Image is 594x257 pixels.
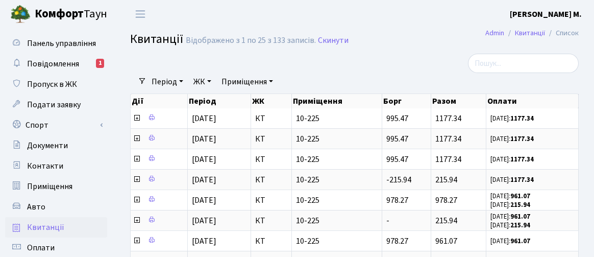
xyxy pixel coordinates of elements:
a: [PERSON_NAME] М. [510,8,582,20]
span: КТ [255,217,287,225]
span: Приміщення [27,181,72,192]
b: [PERSON_NAME] М. [510,9,582,20]
span: Документи [27,140,68,151]
span: 1177.34 [435,133,461,145]
b: Комфорт [35,6,84,22]
img: logo.png [10,4,31,25]
span: 1177.34 [435,154,461,165]
a: Документи [5,135,107,156]
a: Період [147,73,187,90]
small: [DATE]: [490,155,534,164]
a: Панель управління [5,33,107,54]
small: [DATE]: [490,221,530,230]
b: 1177.34 [510,175,534,184]
th: Дії [131,94,188,108]
a: Квитанції [5,217,107,238]
span: 10-225 [296,196,378,204]
small: [DATE]: [490,200,530,209]
b: 1177.34 [510,134,534,144]
span: 995.47 [386,113,408,124]
a: Пропуск в ЖК [5,74,107,95]
span: 995.47 [386,154,408,165]
span: [DATE] [192,195,216,206]
th: Борг [382,94,431,108]
span: КТ [255,196,287,204]
small: [DATE]: [490,237,530,246]
a: Контакти [5,156,107,176]
span: [DATE] [192,215,216,226]
span: 978.27 [386,236,408,247]
span: Панель управління [27,38,96,49]
small: [DATE]: [490,192,530,201]
span: [DATE] [192,154,216,165]
span: КТ [255,155,287,163]
button: Переключити навігацію [128,6,153,22]
a: Приміщення [217,73,277,90]
span: Подати заявку [27,99,81,110]
a: Подати заявку [5,95,107,115]
span: 10-225 [296,217,378,225]
span: [DATE] [192,133,216,145]
a: Admin [485,28,504,38]
a: Авто [5,197,107,217]
a: Скинути [318,36,349,45]
a: ЖК [189,73,215,90]
nav: breadcrumb [470,22,594,44]
span: Авто [27,201,45,213]
span: КТ [255,135,287,143]
span: Таун [35,6,107,23]
span: 978.27 [386,195,408,206]
span: -215.94 [386,174,411,185]
b: 961.07 [510,237,530,246]
th: Оплати [486,94,579,108]
span: 10-225 [296,114,378,123]
span: 995.47 [386,133,408,145]
b: 961.07 [510,212,530,221]
span: Повідомлення [27,58,79,69]
span: 978.27 [435,195,457,206]
b: 961.07 [510,192,530,201]
span: КТ [255,237,287,245]
small: [DATE]: [490,212,530,221]
li: Список [545,28,579,39]
span: Оплати [27,242,55,253]
th: ЖК [251,94,292,108]
a: Приміщення [5,176,107,197]
div: 1 [96,59,104,68]
b: 215.94 [510,221,530,230]
b: 1177.34 [510,155,534,164]
small: [DATE]: [490,175,534,184]
b: 215.94 [510,200,530,209]
span: 10-225 [296,176,378,184]
span: - [386,215,389,226]
span: 1177.34 [435,113,461,124]
a: Квитанції [515,28,545,38]
th: Приміщення [292,94,382,108]
span: Квитанції [130,30,183,48]
span: 215.94 [435,174,457,185]
span: Пропуск в ЖК [27,79,77,90]
b: 1177.34 [510,114,534,123]
div: Відображено з 1 по 25 з 133 записів. [186,36,316,45]
span: Квитанції [27,222,64,233]
th: Період [188,94,251,108]
span: 215.94 [435,215,457,226]
span: КТ [255,176,287,184]
small: [DATE]: [490,114,534,123]
span: [DATE] [192,113,216,124]
a: Спорт [5,115,107,135]
span: 961.07 [435,236,457,247]
span: [DATE] [192,236,216,247]
span: [DATE] [192,174,216,185]
a: Повідомлення1 [5,54,107,74]
span: 10-225 [296,155,378,163]
span: КТ [255,114,287,123]
input: Пошук... [468,54,579,73]
span: 10-225 [296,237,378,245]
span: 10-225 [296,135,378,143]
th: Разом [431,94,487,108]
span: Контакти [27,160,63,172]
small: [DATE]: [490,134,534,144]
